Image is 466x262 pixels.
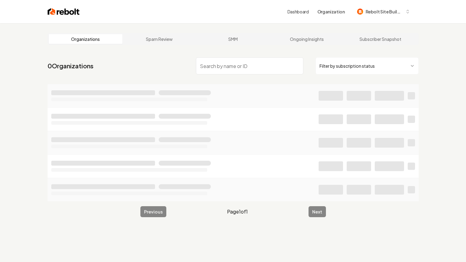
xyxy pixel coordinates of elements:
[287,9,309,15] a: Dashboard
[344,34,417,44] a: Subscriber Snapshot
[366,9,403,15] span: Rebolt Site Builder
[196,34,270,44] a: SMM
[196,57,303,74] input: Search by name or ID
[227,208,248,215] span: Page 1 of 1
[49,34,123,44] a: Organizations
[122,34,196,44] a: Spam Review
[48,7,80,16] img: Rebolt Logo
[270,34,344,44] a: Ongoing Insights
[314,6,349,17] button: Organization
[48,62,93,70] a: 0Organizations
[357,9,363,15] img: Rebolt Site Builder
